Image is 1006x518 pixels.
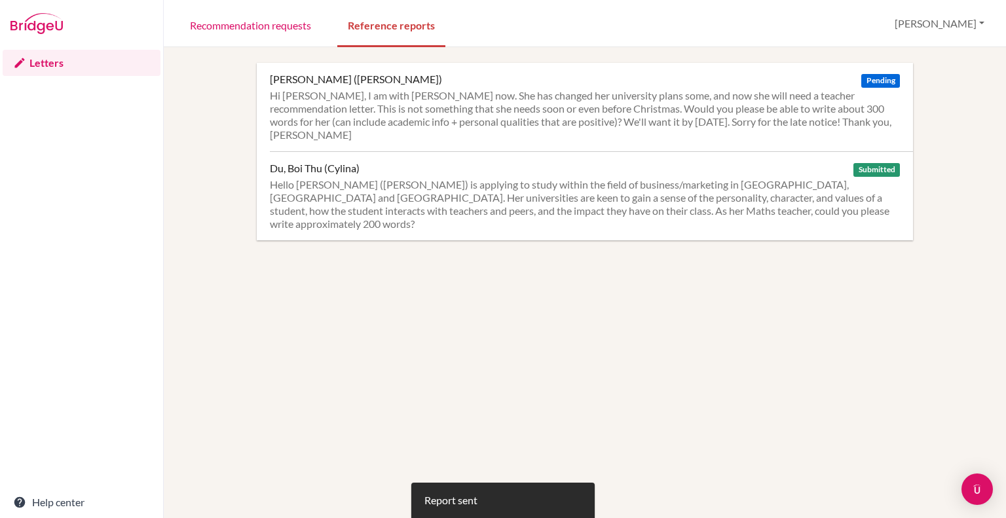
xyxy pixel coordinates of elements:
[889,11,990,36] button: [PERSON_NAME]
[424,492,477,508] div: Report sent
[3,50,160,76] a: Letters
[337,2,445,47] a: Reference reports
[861,74,899,88] span: Pending
[179,2,322,47] a: Recommendation requests
[270,73,442,86] div: [PERSON_NAME] ([PERSON_NAME])
[270,162,360,175] div: Du, Boi Thu (Cylina)
[270,89,900,141] div: Hi [PERSON_NAME], I am with [PERSON_NAME] now. She has changed her university plans some, and now...
[270,63,913,151] a: [PERSON_NAME] ([PERSON_NAME]) Pending Hi [PERSON_NAME], I am with [PERSON_NAME] now. She has chan...
[270,151,913,240] a: Du, Boi Thu (Cylina) Submitted Hello [PERSON_NAME] ([PERSON_NAME]) is applying to study within th...
[853,163,899,177] span: Submitted
[10,13,63,34] img: Bridge-U
[961,473,993,505] div: Open Intercom Messenger
[270,178,900,231] div: Hello [PERSON_NAME] ([PERSON_NAME]) is applying to study within the field of business/marketing i...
